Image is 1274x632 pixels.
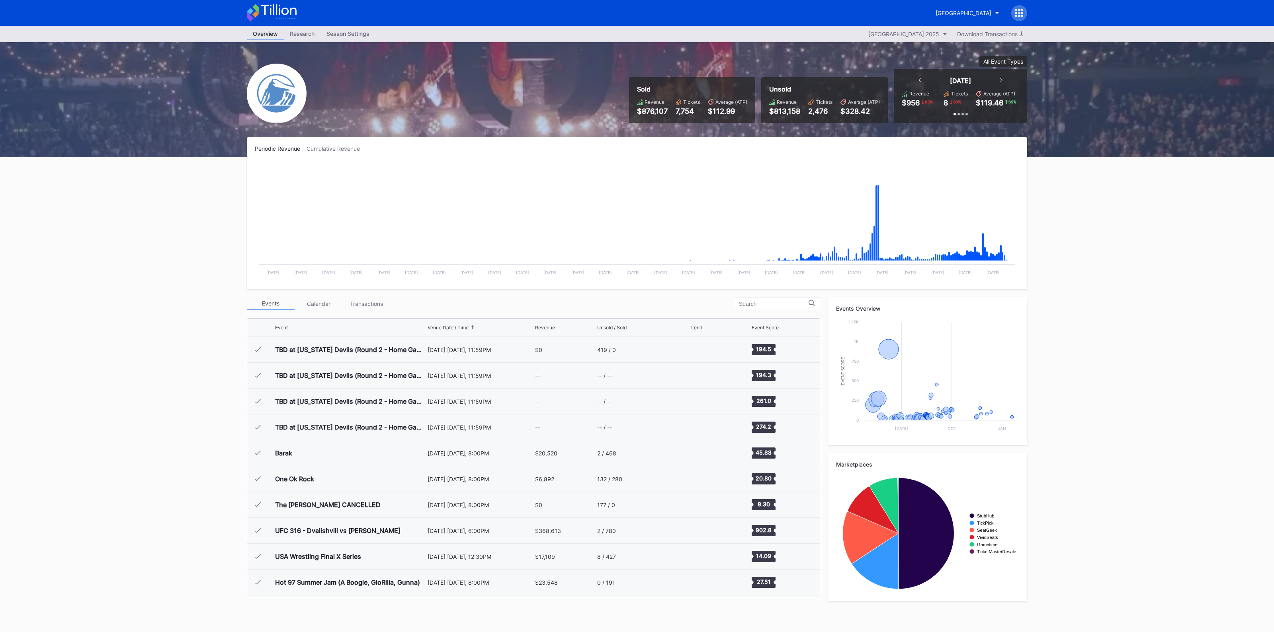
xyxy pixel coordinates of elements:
[275,371,426,379] div: TBD at [US_STATE] Devils (Round 2 - Home Game 2) (Date TBD) (If Necessary)
[428,372,533,379] div: [DATE] [DATE], 11:59PM
[275,449,292,457] div: Barak
[597,476,622,482] div: 132 / 280
[737,270,750,275] text: [DATE]
[597,553,616,560] div: 8 / 427
[836,461,1019,468] div: Marketplaces
[428,553,533,560] div: [DATE] [DATE], 12:30PM
[637,85,747,93] div: Sold
[820,270,833,275] text: [DATE]
[535,372,540,379] div: --
[848,99,880,105] div: Average (ATP)
[597,325,627,331] div: Unsold / Sold
[1008,99,1017,105] div: 69 %
[275,423,426,431] div: TBD at [US_STATE] Devils (Round 2 - Home Game 4) (Date TBD) (If Necessary)
[848,270,861,275] text: [DATE]
[597,424,612,431] div: -- / --
[284,28,320,39] div: Research
[571,270,584,275] text: [DATE]
[708,107,747,115] div: $112.99
[350,270,363,275] text: [DATE]
[322,270,335,275] text: [DATE]
[793,270,806,275] text: [DATE]
[903,270,916,275] text: [DATE]
[690,325,702,331] div: Trend
[295,298,342,310] div: Calendar
[428,346,533,353] div: [DATE] [DATE], 11:59PM
[977,542,998,547] text: Gametime
[715,99,747,105] div: Average (ATP)
[690,443,713,463] svg: Chart title
[294,270,307,275] text: [DATE]
[535,398,540,405] div: --
[998,426,1006,431] text: Jan
[645,99,664,105] div: Revenue
[428,527,533,534] div: [DATE] [DATE], 6:00PM
[836,474,1019,593] svg: Chart title
[597,527,616,534] div: 2 / 780
[769,85,880,93] div: Unsold
[428,579,533,586] div: [DATE] [DATE], 8:00PM
[247,298,295,310] div: Events
[428,502,533,508] div: [DATE] [DATE], 8:00PM
[977,521,994,525] text: TickPick
[255,162,1019,281] svg: Chart title
[840,107,880,115] div: $328.42
[690,572,713,592] svg: Chart title
[275,501,381,509] div: The [PERSON_NAME] CANCELLED
[597,450,616,457] div: 2 / 468
[983,91,1015,97] div: Average (ATP)
[756,371,771,378] text: 194.3
[535,476,554,482] div: $6,892
[247,28,284,40] a: Overview
[895,426,908,431] text: [DATE]
[690,546,713,566] svg: Chart title
[460,270,473,275] text: [DATE]
[543,270,557,275] text: [DATE]
[909,91,929,97] div: Revenue
[983,58,1023,65] div: All Event Types
[676,107,700,115] div: 7,754
[987,270,1000,275] text: [DATE]
[682,270,695,275] text: [DATE]
[627,270,640,275] text: [DATE]
[976,99,1003,107] div: $119.46
[930,6,1005,20] button: [GEOGRAPHIC_DATA]
[690,366,713,385] svg: Chart title
[931,270,944,275] text: [DATE]
[690,417,713,437] svg: Chart title
[951,91,968,97] div: Tickets
[924,99,934,105] div: 83 %
[683,99,700,105] div: Tickets
[275,346,426,354] div: TBD at [US_STATE] Devils (Round 2 - Home Game 1) (Date TBD) (If Necessary)
[948,426,956,431] text: Oct
[377,270,391,275] text: [DATE]
[757,501,770,508] text: 8.30
[275,527,401,535] div: UFC 316 - Dvalishvili vs [PERSON_NAME]
[535,502,542,508] div: $0
[756,527,772,533] text: 902.8
[977,513,995,518] text: StubHub
[756,552,771,559] text: 14.09
[816,99,832,105] div: Tickets
[266,270,279,275] text: [DATE]
[516,270,529,275] text: [DATE]
[428,325,469,331] div: Venue Date / Time
[756,423,771,430] text: 274.2
[959,270,972,275] text: [DATE]
[868,31,939,37] div: [GEOGRAPHIC_DATA] 2025
[428,424,533,431] div: [DATE] [DATE], 11:59PM
[957,31,1023,37] div: Download Transactions
[599,270,612,275] text: [DATE]
[902,99,920,107] div: $956
[637,107,668,115] div: $876,107
[428,450,533,457] div: [DATE] [DATE], 8:00PM
[275,325,288,331] div: Event
[597,502,615,508] div: 177 / 0
[977,528,997,533] text: SeatGeek
[977,535,998,540] text: VividSeats
[739,301,809,307] input: Search
[944,99,948,107] div: 8
[864,29,951,39] button: [GEOGRAPHIC_DATA] 2025
[433,270,446,275] text: [DATE]
[950,77,971,85] div: [DATE]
